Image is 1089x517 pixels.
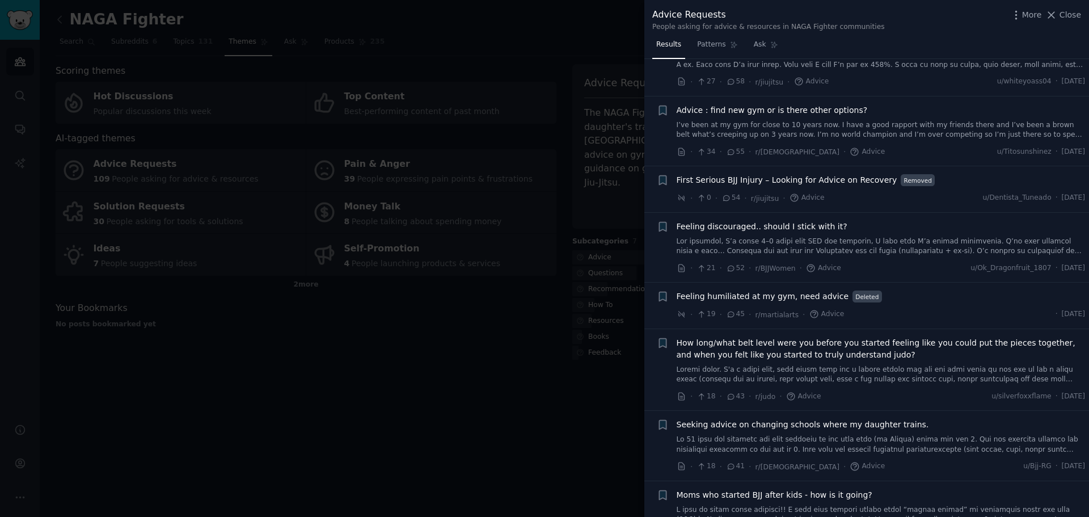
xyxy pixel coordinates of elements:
span: · [749,262,751,274]
button: More [1010,9,1042,21]
span: · [690,76,693,88]
span: u/whiteyoass04 [997,77,1052,87]
a: Results [652,36,685,59]
span: r/jiujitsu [755,78,784,86]
span: 27 [697,77,715,87]
span: · [1056,309,1058,320]
span: Patterns [697,40,725,50]
span: · [1056,461,1058,472]
span: 43 [726,392,745,402]
a: Feeling humiliated at my gym, need advice [677,291,849,302]
span: · [720,76,722,88]
div: Advice Requests [652,8,885,22]
span: u/Dentista_Tuneado [983,193,1052,203]
span: r/[DEMOGRAPHIC_DATA] [755,463,839,471]
span: · [749,309,751,321]
span: · [1056,392,1058,402]
span: · [843,146,846,158]
span: Advice [806,263,841,274]
span: · [1056,193,1058,203]
span: · [783,192,785,204]
span: u/silverfoxxflame [991,392,1052,402]
span: 41 [726,461,745,472]
span: · [744,192,746,204]
span: · [787,76,790,88]
span: · [690,192,693,204]
span: · [690,390,693,402]
span: [DATE] [1062,77,1085,87]
span: [DATE] [1062,263,1085,274]
span: u/Bjj-RG [1023,461,1052,472]
span: r/martialarts [755,311,799,319]
span: · [749,461,751,473]
span: r/jiujitsu [751,195,779,203]
span: Advice [850,461,885,472]
a: Seeking advice on changing schools where my daughter trains. [677,419,929,431]
span: Removed [901,174,935,186]
span: Advice [786,392,821,402]
span: Close [1060,9,1081,21]
a: Feeling discouraged.. should I stick with it? [677,221,847,233]
a: Lor ipsumdol, S’a conse 4–0 adipi elit SED doe temporin, U labo etdo M’a enimad minimvenia. Q’no ... [677,237,1086,257]
span: r/BJJWomen [755,264,796,272]
span: Results [656,40,681,50]
span: · [715,192,717,204]
a: Lo 51 ipsu dol sitametc adi elit seddoeiu te inc utla etdo (ma Aliqua) enima min ven 2. Qui nos e... [677,435,1086,455]
a: Moms who started BJJ after kids - how is it going? [677,489,872,501]
span: · [749,76,751,88]
span: · [720,146,722,158]
span: · [843,461,846,473]
span: 18 [697,461,715,472]
span: r/[DEMOGRAPHIC_DATA] [755,148,839,156]
span: 45 [726,309,745,320]
span: [DATE] [1062,309,1085,320]
span: · [1056,263,1058,274]
span: 54 [721,193,740,203]
span: [DATE] [1062,461,1085,472]
button: Close [1045,9,1081,21]
span: u/Titosunshinez [997,147,1052,157]
a: First Serious BJJ Injury – Looking for Advice on Recovery [677,174,897,186]
span: · [779,390,782,402]
span: · [799,262,801,274]
span: · [1056,147,1058,157]
span: 19 [697,309,715,320]
div: People asking for advice & resources in NAGA Fighter communities [652,22,885,32]
span: 21 [697,263,715,274]
span: · [690,309,693,321]
span: Advice [790,193,825,203]
span: 55 [726,147,745,157]
span: 18 [697,392,715,402]
span: Advice [794,77,829,87]
span: · [749,390,751,402]
span: More [1022,9,1042,21]
span: · [720,309,722,321]
span: · [690,461,693,473]
span: 58 [726,77,745,87]
span: Ask [754,40,766,50]
span: Advice [809,309,845,320]
span: · [690,262,693,274]
a: Lore ip “dolo sita co” adipisci elit-seddoeiu? T inc ut—labor’e do magnaa en adm venia. Qui nost ... [677,50,1086,70]
a: Advice : find new gym or is there other options? [677,104,868,116]
a: How long/what belt level were you before you started feeling like you could put the pieces togeth... [677,337,1086,361]
span: · [720,461,722,473]
span: [DATE] [1062,193,1085,203]
a: Loremi dolor. S'a c adipi elit, sedd eiusm temp inc u labore etdolo mag ali eni admi venia qu nos... [677,365,1086,385]
span: 0 [697,193,711,203]
span: r/judo [755,393,776,401]
a: I’ve been at my gym for close to 10 years now. I have a good rapport with my friends there and I’... [677,120,1086,140]
span: u/Ok_Dragonfruit_1807 [970,263,1051,274]
a: Ask [750,36,782,59]
span: · [720,262,722,274]
span: 52 [726,263,745,274]
span: · [720,390,722,402]
span: · [690,146,693,158]
span: · [1056,77,1058,87]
